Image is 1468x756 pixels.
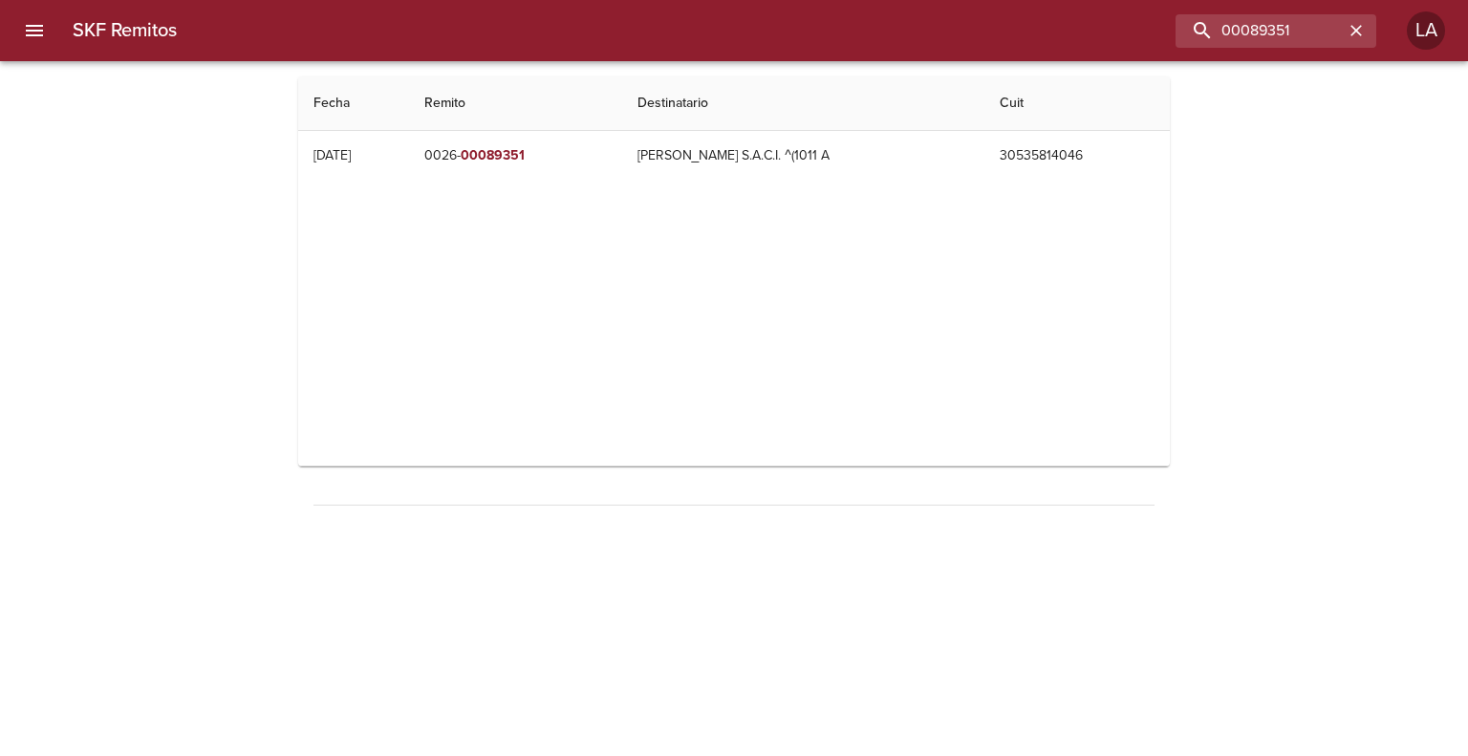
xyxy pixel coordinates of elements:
h6: SKF Remitos [73,15,177,46]
th: Fecha [298,76,409,131]
div: LA [1407,11,1445,50]
td: 0026- [409,131,622,181]
td: [DATE] [298,131,409,181]
td: [PERSON_NAME] S.A.C.I. ^(1011 A [622,131,985,181]
input: buscar [1176,14,1344,48]
em: 00089351 [461,147,525,163]
table: Table digitalización - SKF Remitos [298,76,1170,466]
button: menu [11,8,57,54]
td: 30535814046 [984,131,1170,181]
th: Cuit [984,76,1170,131]
th: Destinatario [622,76,985,131]
th: Remito [409,76,622,131]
